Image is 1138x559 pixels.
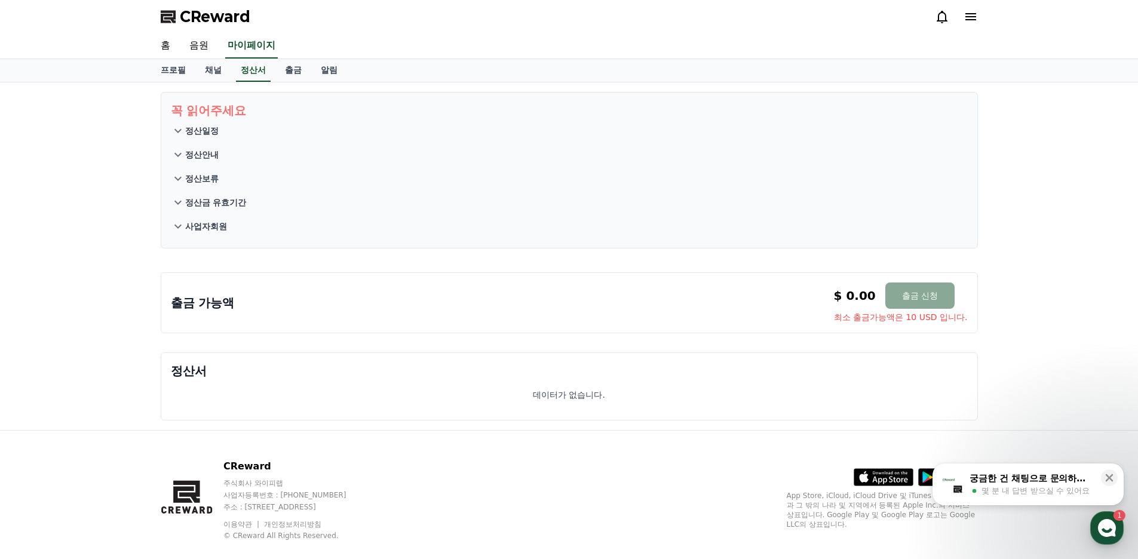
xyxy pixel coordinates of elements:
span: 1 [121,378,125,388]
p: CReward [223,459,369,474]
a: 마이페이지 [225,33,278,59]
p: App Store, iCloud, iCloud Drive 및 iTunes Store는 미국과 그 밖의 나라 및 지역에서 등록된 Apple Inc.의 서비스 상표입니다. Goo... [787,491,978,529]
p: 주식회사 와이피랩 [223,478,369,488]
span: 홈 [38,397,45,406]
button: 정산안내 [171,143,968,167]
p: 정산일정 [185,125,219,137]
a: 프로필 [151,59,195,82]
span: CReward [180,7,250,26]
a: 개인정보처리방침 [264,520,321,529]
button: 정산금 유효기간 [171,191,968,214]
a: CReward [161,7,250,26]
p: $ 0.00 [834,287,876,304]
button: 정산보류 [171,167,968,191]
a: 음원 [180,33,218,59]
a: 이용약관 [223,520,261,529]
p: 정산서 [171,363,968,379]
span: 최소 출금가능액은 10 USD 입니다. [834,311,968,323]
button: 정산일정 [171,119,968,143]
p: 출금 가능액 [171,294,235,311]
button: 출금 신청 [885,282,955,309]
a: 알림 [311,59,347,82]
span: 대화 [109,397,124,407]
p: 사업자회원 [185,220,227,232]
button: 사업자회원 [171,214,968,238]
a: 홈 [4,379,79,408]
span: 설정 [185,397,199,406]
p: 정산금 유효기간 [185,196,247,208]
a: 정산서 [236,59,271,82]
p: 사업자등록번호 : [PHONE_NUMBER] [223,490,369,500]
a: 설정 [154,379,229,408]
p: 데이터가 없습니다. [533,389,605,401]
p: 정산안내 [185,149,219,161]
a: 출금 [275,59,311,82]
p: 정산보류 [185,173,219,185]
a: 채널 [195,59,231,82]
a: 홈 [151,33,180,59]
p: 주소 : [STREET_ADDRESS] [223,502,369,512]
p: 꼭 읽어주세요 [171,102,968,119]
p: © CReward All Rights Reserved. [223,531,369,540]
a: 1대화 [79,379,154,408]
